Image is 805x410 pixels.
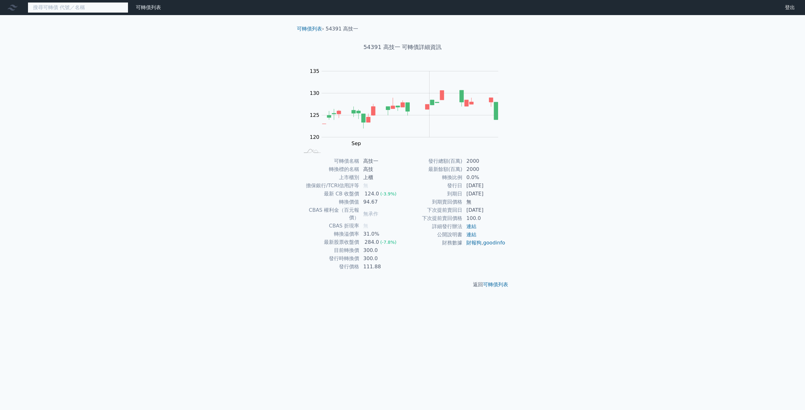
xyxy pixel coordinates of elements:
[310,134,319,140] tspan: 120
[363,223,368,229] span: 無
[463,198,506,206] td: 無
[307,68,508,146] g: Chart
[310,68,319,74] tspan: 135
[299,254,359,263] td: 發行時轉換價
[310,112,319,118] tspan: 125
[363,190,380,198] div: 124.0
[402,239,463,247] td: 財務數據
[463,165,506,173] td: 2000
[359,198,402,206] td: 94.67
[483,282,508,287] a: 可轉債列表
[402,165,463,173] td: 最新餘額(百萬)
[402,198,463,206] td: 到期賣回價格
[363,238,380,246] div: 284.0
[463,157,506,165] td: 2000
[402,190,463,198] td: 到期日
[463,206,506,214] td: [DATE]
[299,222,359,230] td: CBAS 折現率
[359,165,402,173] td: 高技
[299,230,359,238] td: 轉換溢價率
[466,232,476,238] a: 連結
[463,239,506,247] td: ,
[352,140,361,146] tspan: Sep
[299,263,359,271] td: 發行價格
[402,222,463,231] td: 詳細發行辦法
[322,90,498,128] g: Series
[359,157,402,165] td: 高技一
[359,173,402,182] td: 上櫃
[359,230,402,238] td: 31.0%
[363,211,378,217] span: 無承作
[326,25,358,33] li: 54391 高技一
[297,26,322,32] a: 可轉債列表
[463,214,506,222] td: 100.0
[292,281,513,288] p: 返回
[483,240,505,246] a: goodinfo
[299,198,359,206] td: 轉換價值
[380,191,397,196] span: (-3.9%)
[299,157,359,165] td: 可轉債名稱
[463,173,506,182] td: 0.0%
[299,190,359,198] td: 最新 CB 收盤價
[466,240,481,246] a: 財報狗
[466,223,476,229] a: 連結
[402,231,463,239] td: 公開說明書
[402,173,463,182] td: 轉換比例
[359,263,402,271] td: 111.88
[28,2,128,13] input: 搜尋可轉債 代號／名稱
[780,3,800,13] a: 登出
[299,206,359,222] td: CBAS 權利金（百元報價）
[299,238,359,246] td: 最新股票收盤價
[299,173,359,182] td: 上市櫃別
[402,214,463,222] td: 下次提前賣回價格
[463,182,506,190] td: [DATE]
[299,246,359,254] td: 目前轉換價
[297,25,324,33] li: ›
[463,190,506,198] td: [DATE]
[359,254,402,263] td: 300.0
[310,90,319,96] tspan: 130
[402,157,463,165] td: 發行總額(百萬)
[380,240,397,245] span: (-7.8%)
[136,4,161,10] a: 可轉債列表
[359,246,402,254] td: 300.0
[292,43,513,52] h1: 54391 高技一 可轉債詳細資訊
[299,165,359,173] td: 轉換標的名稱
[402,182,463,190] td: 發行日
[299,182,359,190] td: 擔保銀行/TCRI信用評等
[402,206,463,214] td: 下次提前賣回日
[363,183,368,189] span: 無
